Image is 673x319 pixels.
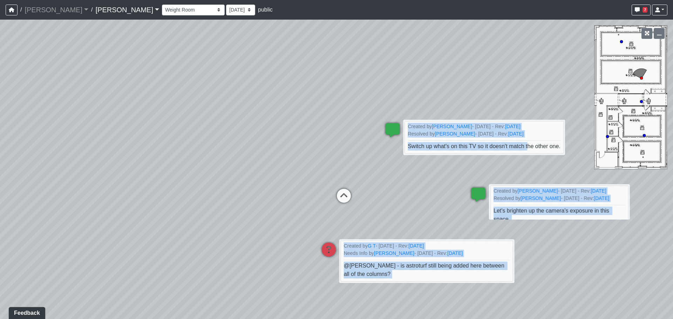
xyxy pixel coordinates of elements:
[258,7,273,13] span: public
[95,3,159,17] a: [PERSON_NAME]
[408,123,560,130] small: Created by - [DATE] - Rev:
[408,130,560,138] small: Resolved by - [DATE] - Rev:
[447,250,463,256] a: [DATE]
[432,124,472,129] a: [PERSON_NAME]
[435,131,475,137] a: [PERSON_NAME]
[5,305,47,319] iframe: Ybug feedback widget
[494,187,625,195] small: Created by - [DATE] - Rev:
[18,3,25,17] span: /
[25,3,88,17] a: [PERSON_NAME]
[494,195,625,202] small: Resolved by - [DATE] - Rev:
[494,208,611,222] span: Let's brighten up the camera's exposure in this space.
[594,195,609,201] a: [DATE]
[591,188,606,194] a: [DATE]
[88,3,95,17] span: /
[505,124,521,129] a: [DATE]
[643,7,647,13] span: 7
[508,131,523,137] a: [DATE]
[408,243,424,249] a: [DATE]
[521,195,561,201] a: [PERSON_NAME]
[408,143,560,149] span: Switch up what's on this TV so it doesn't match the other one.
[344,250,510,257] small: Needs Info by - [DATE] - Rev:
[368,243,375,249] a: G T
[344,242,510,250] small: Created by - [DATE] - Rev:
[517,188,558,194] a: [PERSON_NAME]
[374,250,414,256] a: [PERSON_NAME]
[632,5,651,15] button: 7
[344,263,506,277] span: @[PERSON_NAME] - is astroturf still being added here between all of the columns?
